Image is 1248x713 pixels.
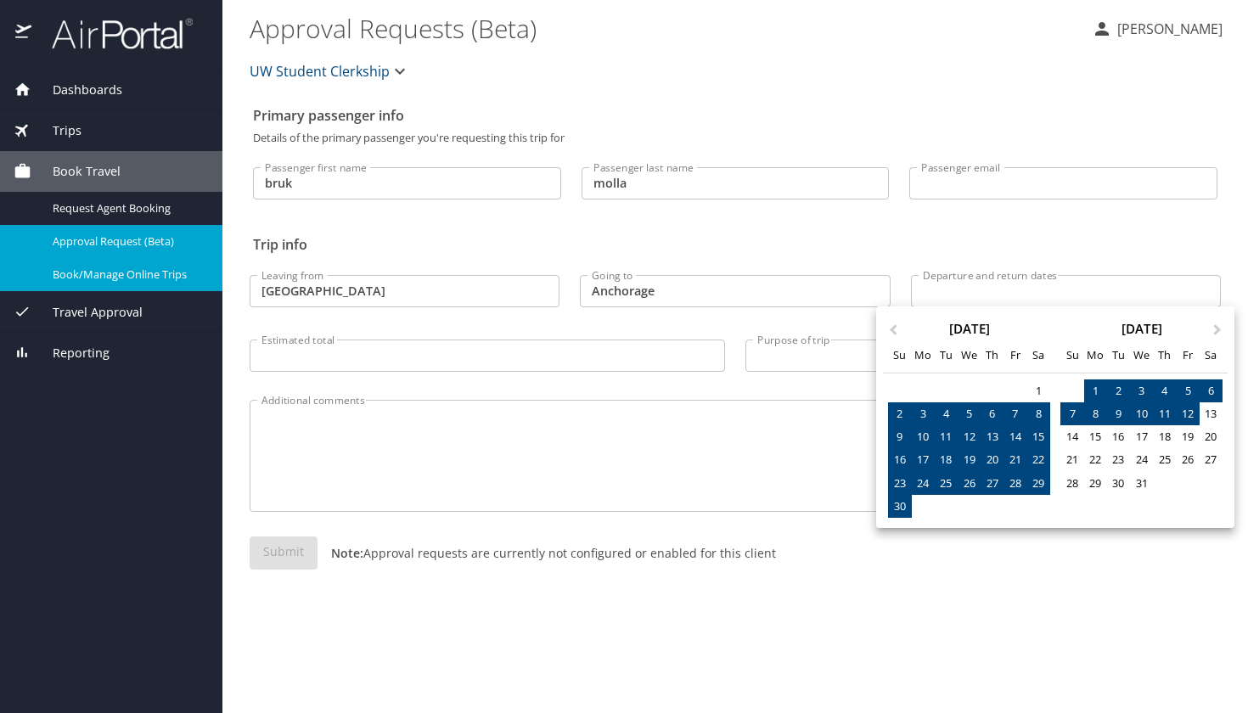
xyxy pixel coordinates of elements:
div: Choose Friday, November 14th, 2025 [1003,425,1026,448]
div: Choose Monday, December 1st, 2025 [1084,379,1107,402]
div: Su [888,344,911,367]
div: Choose Saturday, November 1st, 2025 [1027,379,1050,402]
div: [DATE] [1055,323,1228,335]
div: Choose Sunday, December 21st, 2025 [1060,448,1083,471]
div: Choose Sunday, November 9th, 2025 [888,425,911,448]
div: month 2025-12 [1060,379,1222,518]
div: Choose Monday, November 24th, 2025 [912,472,935,495]
div: Choose Wednesday, December 24th, 2025 [1130,448,1153,471]
div: Choose Sunday, November 23rd, 2025 [888,472,911,495]
div: Choose Friday, December 26th, 2025 [1176,448,1199,471]
div: Tu [935,344,958,367]
div: Choose Monday, December 29th, 2025 [1084,472,1107,495]
div: Choose Friday, November 7th, 2025 [1003,402,1026,425]
div: Choose Tuesday, November 11th, 2025 [935,425,958,448]
button: Next Month [1206,308,1233,335]
div: Choose Thursday, December 25th, 2025 [1153,448,1176,471]
div: Choose Monday, November 10th, 2025 [912,425,935,448]
div: Choose Tuesday, December 23rd, 2025 [1107,448,1130,471]
div: Choose Tuesday, November 4th, 2025 [935,402,958,425]
div: Choose Tuesday, December 9th, 2025 [1107,402,1130,425]
div: Choose Saturday, December 20th, 2025 [1200,425,1223,448]
div: Th [981,344,1003,367]
div: Choose Monday, November 3rd, 2025 [912,402,935,425]
div: Su [1060,344,1083,367]
div: Choose Sunday, December 28th, 2025 [1060,472,1083,495]
div: Choose Monday, December 22nd, 2025 [1084,448,1107,471]
div: Mo [1084,344,1107,367]
div: Sa [1200,344,1223,367]
div: Choose Sunday, November 16th, 2025 [888,448,911,471]
div: Choose Wednesday, November 26th, 2025 [958,472,981,495]
div: Choose Friday, November 28th, 2025 [1003,472,1026,495]
div: Choose Saturday, December 27th, 2025 [1200,448,1223,471]
div: Choose Thursday, November 20th, 2025 [981,448,1003,471]
div: Choose Saturday, December 6th, 2025 [1200,379,1223,402]
div: Choose Friday, December 12th, 2025 [1176,402,1199,425]
div: Choose Thursday, December 11th, 2025 [1153,402,1176,425]
div: [DATE] [883,323,1055,335]
div: Choose Wednesday, December 31st, 2025 [1130,472,1153,495]
div: Choose Sunday, November 30th, 2025 [888,495,911,518]
div: Choose Thursday, November 27th, 2025 [981,472,1003,495]
div: Choose Friday, December 19th, 2025 [1176,425,1199,448]
div: Choose Thursday, December 18th, 2025 [1153,425,1176,448]
div: Choose Sunday, December 7th, 2025 [1060,402,1083,425]
div: Choose Wednesday, November 5th, 2025 [958,402,981,425]
div: Choose Monday, December 8th, 2025 [1084,402,1107,425]
div: Choose Thursday, November 6th, 2025 [981,402,1003,425]
div: Choose Wednesday, December 17th, 2025 [1130,425,1153,448]
div: Choose Monday, November 17th, 2025 [912,448,935,471]
div: Mo [912,344,935,367]
div: We [1130,344,1153,367]
div: Choose Tuesday, December 16th, 2025 [1107,425,1130,448]
div: Choose Thursday, December 4th, 2025 [1153,379,1176,402]
div: Choose Saturday, November 8th, 2025 [1027,402,1050,425]
div: Choose Saturday, November 15th, 2025 [1027,425,1050,448]
div: Choose Wednesday, November 12th, 2025 [958,425,981,448]
div: Choose Saturday, November 22nd, 2025 [1027,448,1050,471]
div: Choose Tuesday, December 30th, 2025 [1107,472,1130,495]
div: Choose Wednesday, November 19th, 2025 [958,448,981,471]
div: Sa [1027,344,1050,367]
div: Tu [1107,344,1130,367]
div: Choose Friday, December 5th, 2025 [1176,379,1199,402]
div: Choose Tuesday, November 18th, 2025 [935,448,958,471]
div: Choose Monday, December 15th, 2025 [1084,425,1107,448]
div: Choose Friday, November 21st, 2025 [1003,448,1026,471]
div: month 2025-11 [888,379,1049,518]
div: Choose Wednesday, December 3rd, 2025 [1130,379,1153,402]
div: Choose Tuesday, December 2nd, 2025 [1107,379,1130,402]
div: Fr [1176,344,1199,367]
div: Choose Saturday, November 29th, 2025 [1027,472,1050,495]
div: Choose Wednesday, December 10th, 2025 [1130,402,1153,425]
div: Th [1153,344,1176,367]
div: Choose Saturday, December 13th, 2025 [1200,402,1223,425]
div: We [958,344,981,367]
div: Fr [1003,344,1026,367]
div: Choose Sunday, December 14th, 2025 [1060,425,1083,448]
div: Choose Tuesday, November 25th, 2025 [935,472,958,495]
div: Choose Thursday, November 13th, 2025 [981,425,1003,448]
button: Previous Month [878,308,905,335]
div: Choose Sunday, November 2nd, 2025 [888,402,911,425]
